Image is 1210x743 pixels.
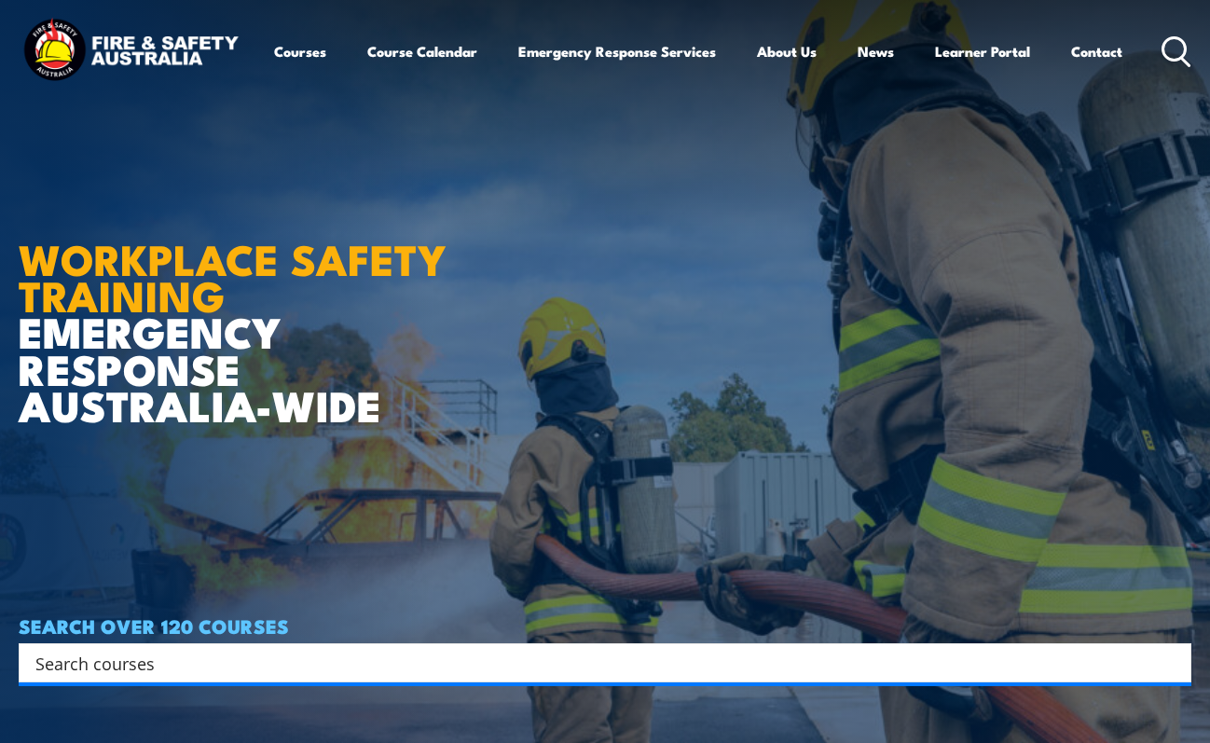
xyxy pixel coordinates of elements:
[35,649,1150,677] input: Search input
[935,29,1030,74] a: Learner Portal
[858,29,894,74] a: News
[274,29,326,74] a: Courses
[19,193,474,422] h1: EMERGENCY RESPONSE AUSTRALIA-WIDE
[19,615,1191,636] h4: SEARCH OVER 120 COURSES
[39,650,1154,676] form: Search form
[1159,650,1185,676] button: Search magnifier button
[518,29,716,74] a: Emergency Response Services
[367,29,477,74] a: Course Calendar
[757,29,817,74] a: About Us
[1071,29,1122,74] a: Contact
[19,226,447,326] strong: WORKPLACE SAFETY TRAINING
